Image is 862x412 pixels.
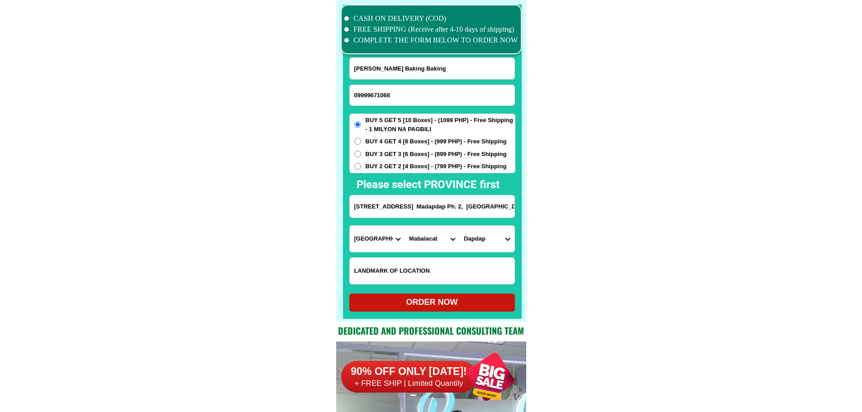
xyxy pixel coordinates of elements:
h2: Dedicated and professional consulting team [336,324,526,337]
li: CASH ON DELIVERY (COD) [344,13,518,24]
div: ORDER NOW [349,296,515,308]
h2: Please select PROVINCE first [357,176,597,193]
h6: + FREE SHIP | Limited Quantily [341,379,477,388]
span: BUY 2 GET 2 [4 Boxes] - (799 PHP) - Free Shipping [366,162,507,171]
span: BUY 3 GET 3 [6 Boxes] - (899 PHP) - Free Shipping [366,150,507,159]
li: COMPLETE THE FORM BELOW TO ORDER NOW [344,35,518,46]
h6: 90% OFF ONLY [DATE]! [341,365,477,379]
input: BUY 5 GET 5 [10 Boxes] - (1099 PHP) - Free Shipping - 1 MILYON NA PAGBILI [354,121,361,128]
select: Select district [405,226,459,252]
input: BUY 3 GET 3 [6 Boxes] - (899 PHP) - Free Shipping [354,151,361,157]
span: BUY 5 GET 5 [10 Boxes] - (1099 PHP) - Free Shipping - 1 MILYON NA PAGBILI [366,116,515,133]
input: BUY 4 GET 4 [8 Boxes] - (999 PHP) - Free Shipping [354,138,361,145]
input: Input full_name [350,58,514,79]
input: BUY 2 GET 2 [4 Boxes] - (799 PHP) - Free Shipping [354,163,361,170]
select: Select commune [459,226,514,252]
input: Input LANDMARKOFLOCATION [350,258,514,284]
li: FREE SHIPPING (Receive after 4-10 days of shipping) [344,24,518,35]
input: Input phone_number [350,85,514,105]
span: BUY 4 GET 4 [8 Boxes] - (999 PHP) - Free Shipping [366,137,507,146]
select: Select province [350,226,405,252]
input: Input address [350,195,514,218]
